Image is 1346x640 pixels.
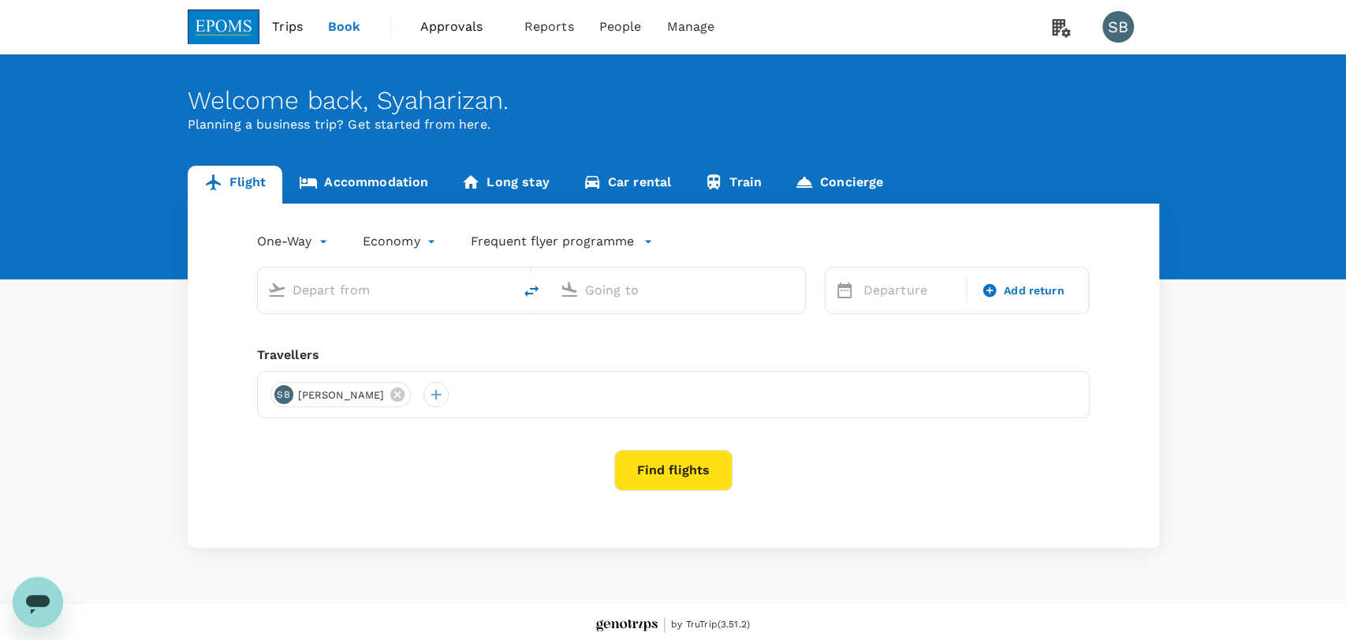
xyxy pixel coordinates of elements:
a: Long stay [445,166,565,204]
button: Frequent flyer programme [471,232,653,251]
button: delete [513,272,550,310]
img: EPOMS SDN BHD [188,9,260,44]
span: People [599,17,642,36]
span: Manage [666,17,714,36]
div: SB [1102,11,1134,43]
button: Find flights [614,450,733,491]
span: Reports [524,17,574,36]
span: Approvals [420,17,499,36]
span: [PERSON_NAME] [289,387,394,403]
span: Add return [1004,283,1064,299]
button: Open [501,288,505,291]
div: SB[PERSON_NAME] [270,382,412,407]
input: Going to [585,278,772,302]
a: Accommodation [282,166,445,204]
span: Trips [272,17,303,36]
button: Open [794,288,797,291]
div: SB [274,385,293,404]
p: Departure [863,281,956,300]
div: One-Way [257,229,331,254]
img: Genotrips - EPOMS [596,619,658,631]
div: Welcome back , Syaharizan . [188,86,1159,115]
p: Frequent flyer programme [471,232,634,251]
a: Flight [188,166,283,204]
a: Concierge [778,166,900,204]
iframe: Button to launch messaging window [13,577,63,627]
span: by TruTrip ( 3.51.2 ) [671,617,750,633]
a: Train [688,166,778,204]
p: Planning a business trip? Get started from here. [188,115,1159,134]
div: Travellers [257,346,1090,365]
input: Depart from [293,278,479,302]
span: Book [328,17,361,36]
a: Car rental [566,166,688,204]
div: Economy [363,229,439,254]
